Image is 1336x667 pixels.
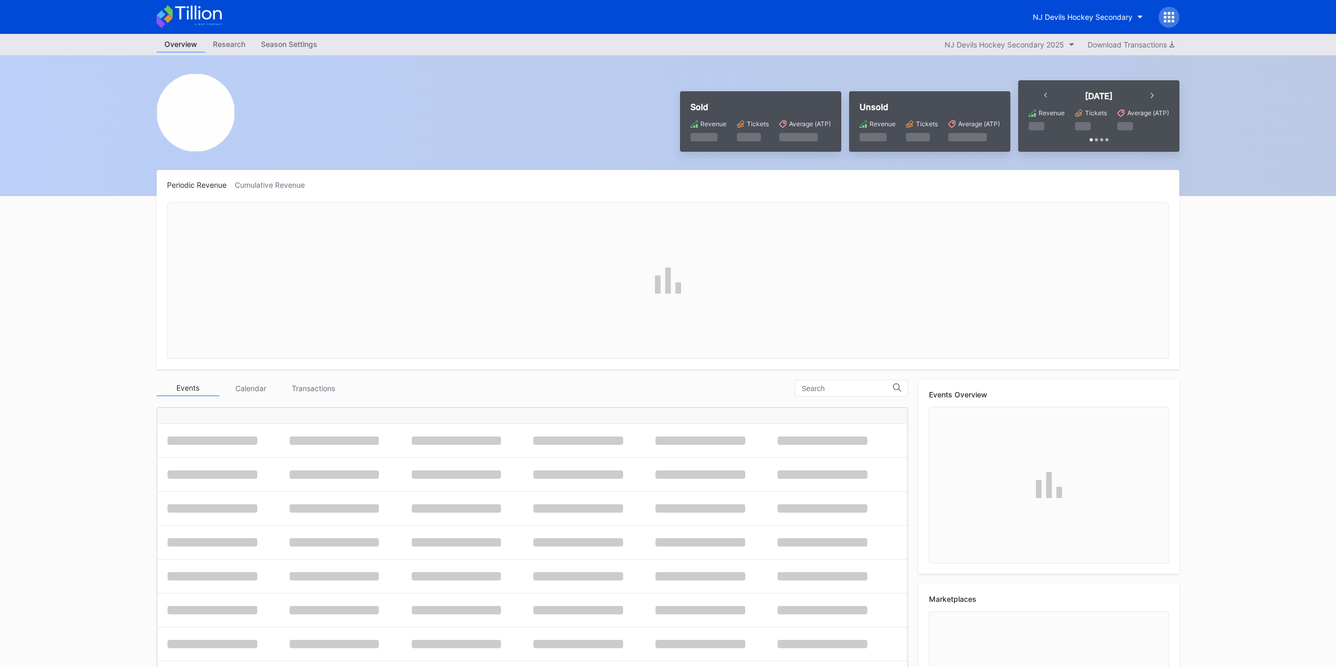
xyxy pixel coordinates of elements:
[929,595,1169,603] div: Marketplaces
[700,120,726,128] div: Revenue
[1085,91,1113,101] div: [DATE]
[958,120,1000,128] div: Average (ATP)
[1127,109,1169,117] div: Average (ATP)
[1025,7,1151,27] button: NJ Devils Hockey Secondary
[253,37,325,52] div: Season Settings
[1039,109,1065,117] div: Revenue
[219,380,282,396] div: Calendar
[945,40,1064,49] div: NJ Devils Hockey Secondary 2025
[253,37,325,53] a: Season Settings
[690,102,831,112] div: Sold
[235,180,313,189] div: Cumulative Revenue
[860,102,1000,112] div: Unsold
[789,120,831,128] div: Average (ATP)
[1082,38,1179,52] button: Download Transactions
[282,380,344,396] div: Transactions
[1085,109,1107,117] div: Tickets
[205,37,253,53] a: Research
[802,384,893,393] input: Search
[167,180,235,189] div: Periodic Revenue
[929,390,1169,399] div: Events Overview
[1088,40,1174,49] div: Download Transactions
[747,120,769,128] div: Tickets
[1033,13,1132,21] div: NJ Devils Hockey Secondary
[916,120,938,128] div: Tickets
[939,38,1080,52] button: NJ Devils Hockey Secondary 2025
[157,37,205,53] a: Overview
[869,120,896,128] div: Revenue
[205,37,253,52] div: Research
[157,380,219,396] div: Events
